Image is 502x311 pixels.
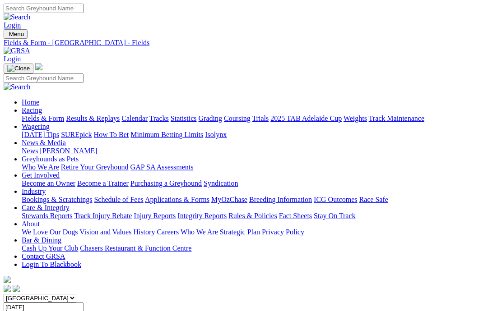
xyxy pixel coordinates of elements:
a: Trials [252,114,269,122]
a: Applications & Forms [145,196,209,203]
a: We Love Our Dogs [22,228,78,236]
div: Bar & Dining [22,244,498,252]
a: Bookings & Scratchings [22,196,92,203]
a: Track Maintenance [369,114,424,122]
a: 2025 TAB Adelaide Cup [270,114,342,122]
img: Search [4,13,31,21]
a: Login To Blackbook [22,261,81,268]
div: Care & Integrity [22,212,498,220]
a: Get Involved [22,171,60,179]
a: Greyhounds as Pets [22,155,79,163]
a: Privacy Policy [262,228,304,236]
a: Retire Your Greyhound [61,163,129,171]
a: MyOzChase [211,196,247,203]
a: [DATE] Tips [22,131,59,138]
a: Purchasing a Greyhound [130,179,202,187]
a: Care & Integrity [22,204,70,211]
a: Track Injury Rebate [74,212,132,220]
a: Fields & Form [22,114,64,122]
a: Chasers Restaurant & Function Centre [80,244,191,252]
a: Become a Trainer [77,179,129,187]
a: Fact Sheets [279,212,312,220]
div: Get Involved [22,179,498,188]
a: Home [22,98,39,106]
a: Careers [157,228,179,236]
a: Coursing [224,114,251,122]
div: Industry [22,196,498,204]
a: Race Safe [359,196,388,203]
a: Industry [22,188,46,195]
div: About [22,228,498,236]
a: Fields & Form - [GEOGRAPHIC_DATA] - Fields [4,39,498,47]
button: Toggle navigation [4,64,33,73]
a: Wagering [22,123,50,130]
a: [PERSON_NAME] [40,147,97,155]
div: Greyhounds as Pets [22,163,498,171]
a: Become an Owner [22,179,75,187]
input: Search [4,4,84,13]
a: Cash Up Your Club [22,244,78,252]
img: Close [7,65,30,72]
a: Breeding Information [249,196,312,203]
a: Racing [22,106,42,114]
a: Statistics [171,114,197,122]
a: How To Bet [94,131,129,138]
img: twitter.svg [13,285,20,292]
a: Strategic Plan [220,228,260,236]
a: Stay On Track [314,212,355,220]
img: facebook.svg [4,285,11,292]
a: Rules & Policies [228,212,277,220]
a: Schedule of Fees [94,196,143,203]
a: Isolynx [205,131,227,138]
a: Login [4,55,21,63]
img: GRSA [4,47,30,55]
a: Injury Reports [134,212,176,220]
span: Menu [9,31,24,37]
a: Login [4,21,21,29]
a: Stewards Reports [22,212,72,220]
a: Calendar [121,114,148,122]
a: Grading [199,114,222,122]
a: News & Media [22,139,66,146]
a: Contact GRSA [22,252,65,260]
a: Minimum Betting Limits [130,131,203,138]
a: Vision and Values [79,228,131,236]
a: About [22,220,40,228]
a: Weights [344,114,367,122]
a: ICG Outcomes [314,196,357,203]
a: News [22,147,38,155]
div: News & Media [22,147,498,155]
button: Toggle navigation [4,29,28,39]
a: Who We Are [181,228,218,236]
a: Tracks [149,114,169,122]
a: History [133,228,155,236]
a: SUREpick [61,131,92,138]
a: Results & Replays [66,114,120,122]
input: Search [4,73,84,83]
img: logo-grsa-white.png [35,63,42,70]
img: Search [4,83,31,91]
a: Integrity Reports [177,212,227,220]
div: Racing [22,114,498,123]
a: Bar & Dining [22,236,61,244]
img: logo-grsa-white.png [4,276,11,283]
a: Who We Are [22,163,59,171]
a: Syndication [204,179,238,187]
a: GAP SA Assessments [130,163,194,171]
div: Wagering [22,131,498,139]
